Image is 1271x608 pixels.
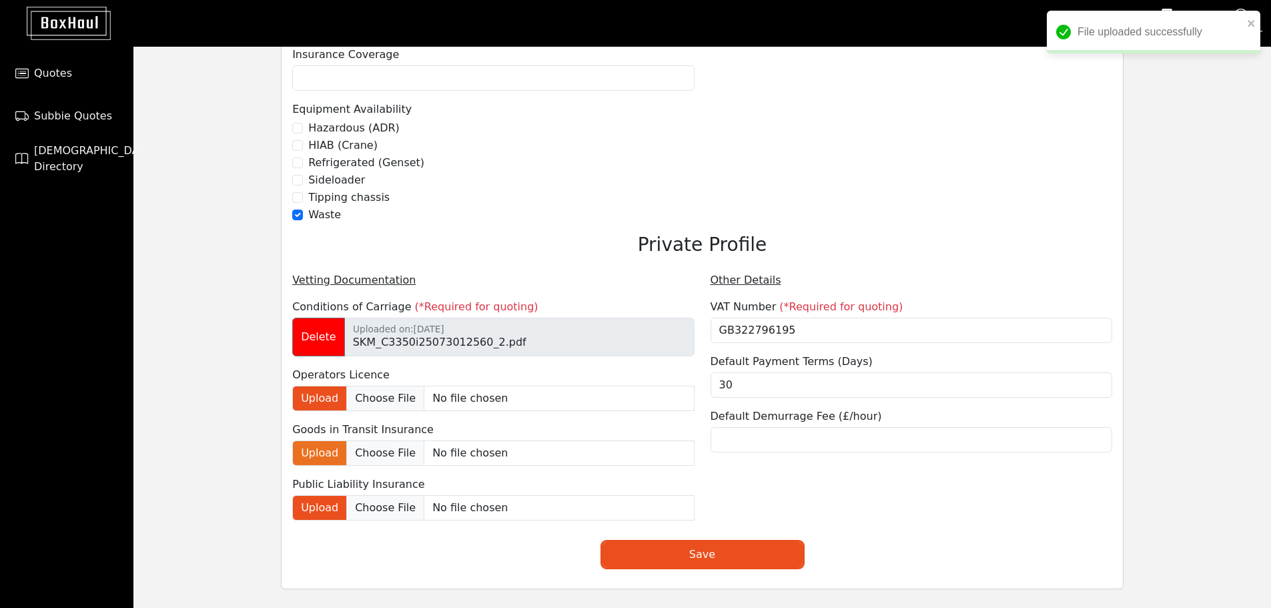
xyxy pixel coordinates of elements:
[292,422,434,438] label: Goods in Transit Insurance
[292,299,411,315] label: Conditions of Carriage
[308,155,424,171] label: Refrigerated (Genset)
[308,190,390,206] label: Tipping chassis
[308,172,365,188] label: Sideloader
[10,100,123,132] a: Subbie Quotes
[308,120,400,136] label: Hazardous (ADR)
[711,299,777,315] label: VAT Number
[292,386,347,411] label: Upload
[711,318,1112,343] input: GB322796195
[711,272,1112,288] div: Other Details
[10,143,123,175] a: [DEMOGRAPHIC_DATA] Directory
[602,542,803,567] button: Save
[34,143,155,175] span: [DEMOGRAPHIC_DATA] Directory
[1247,15,1256,31] button: close
[711,372,1112,398] input: 30
[7,7,111,40] img: BoxHaul
[1210,1,1271,46] button: My User
[284,234,1120,256] h3: Private Profile
[292,367,390,383] label: Operators Licence
[10,57,123,89] a: Quotes
[344,318,695,356] input: Example text with button addon
[1047,11,1260,53] div: File uploaded successfully
[1124,1,1210,46] button: My Company
[711,354,873,370] label: Default Payment Terms (Days)
[292,272,694,288] div: Vetting Documentation
[292,47,399,63] label: Insurance Coverage
[292,101,412,117] label: Equipment Availability
[34,108,112,124] span: Subbie Quotes
[34,65,72,81] span: Quotes
[415,299,538,315] label: (*Required for quoting)
[292,477,424,493] label: Public Liability Insurance
[779,299,903,315] label: (*Required for quoting)
[711,408,882,424] label: Default Demurrage Fee (£/hour)
[292,495,347,521] label: Upload
[292,318,345,356] button: Delete
[292,440,347,466] label: Upload
[308,207,341,223] label: Waste
[308,137,378,154] label: HIAB (Crane)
